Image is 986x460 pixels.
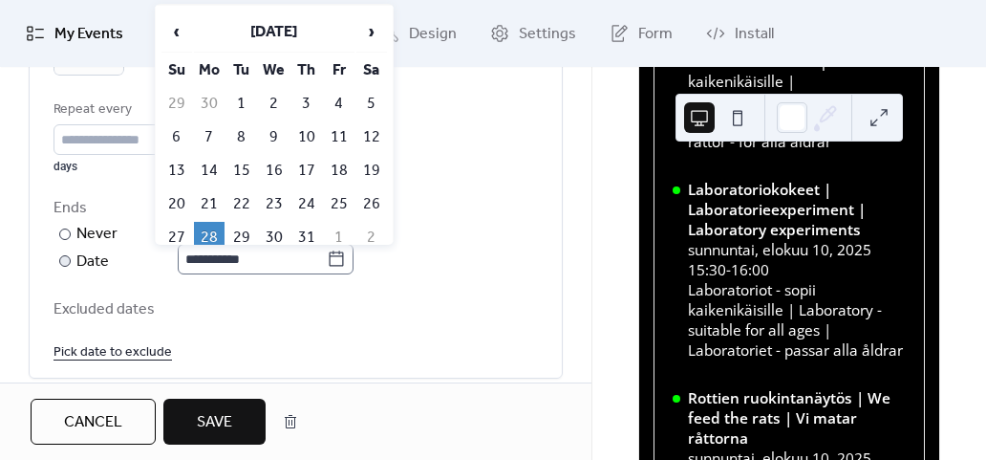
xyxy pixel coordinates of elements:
[638,23,673,46] span: Form
[226,55,257,86] th: Tu
[194,155,225,186] td: 14
[731,260,769,280] span: 16:00
[291,88,322,120] td: 3
[54,159,203,174] div: days
[194,222,225,253] td: 28
[259,88,289,120] td: 2
[54,23,123,46] span: My Events
[324,121,354,153] td: 11
[291,155,322,186] td: 17
[595,8,687,59] a: Form
[324,222,354,253] td: 1
[76,223,118,246] div: Never
[76,250,354,274] div: Date
[259,188,289,220] td: 23
[409,23,457,46] span: Design
[291,188,322,220] td: 24
[366,8,471,59] a: Design
[259,155,289,186] td: 16
[356,155,387,186] td: 19
[161,188,192,220] td: 20
[519,23,576,46] span: Settings
[226,88,257,120] td: 1
[291,55,322,86] th: Th
[161,155,192,186] td: 13
[688,240,906,260] div: sunnuntai, elokuu 10, 2025
[356,88,387,120] td: 5
[197,411,232,434] span: Save
[688,280,906,361] div: Laboratoriot - sopii kaikenikäisille | Laboratory - suitable for all ages | Laboratoriet - passar...
[161,121,192,153] td: 6
[161,55,192,86] th: Su
[54,197,534,220] div: Ends
[692,8,788,59] a: Install
[259,55,289,86] th: We
[194,121,225,153] td: 7
[357,12,386,51] span: ›
[324,155,354,186] td: 18
[226,155,257,186] td: 15
[54,341,172,364] span: Pick date to exclude
[194,188,225,220] td: 21
[259,222,289,253] td: 30
[11,8,138,59] a: My Events
[688,388,906,449] div: Rottien ruokintanäytös | We feed the rats | Vi matar råttorna
[54,99,199,121] div: Repeat every
[163,399,266,445] button: Save
[142,8,258,59] a: Connect
[356,222,387,253] td: 2
[194,88,225,120] td: 30
[226,188,257,220] td: 22
[476,8,590,59] a: Settings
[226,222,257,253] td: 29
[735,23,774,46] span: Install
[161,88,192,120] td: 29
[54,298,538,321] span: Excluded dates
[259,121,289,153] td: 9
[226,121,257,153] td: 8
[31,399,156,445] button: Cancel
[688,260,726,280] span: 15:30
[64,411,122,434] span: Cancel
[324,88,354,120] td: 4
[356,121,387,153] td: 12
[194,11,354,53] th: [DATE]
[324,188,354,220] td: 25
[161,222,192,253] td: 27
[726,260,731,280] span: -
[291,121,322,153] td: 10
[194,55,225,86] th: Mo
[356,188,387,220] td: 26
[324,55,354,86] th: Fr
[162,12,191,51] span: ‹
[356,55,387,86] th: Sa
[291,222,322,253] td: 31
[688,180,906,240] div: Laboratoriokokeet | Laboratorieexperiment | Laboratory experiments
